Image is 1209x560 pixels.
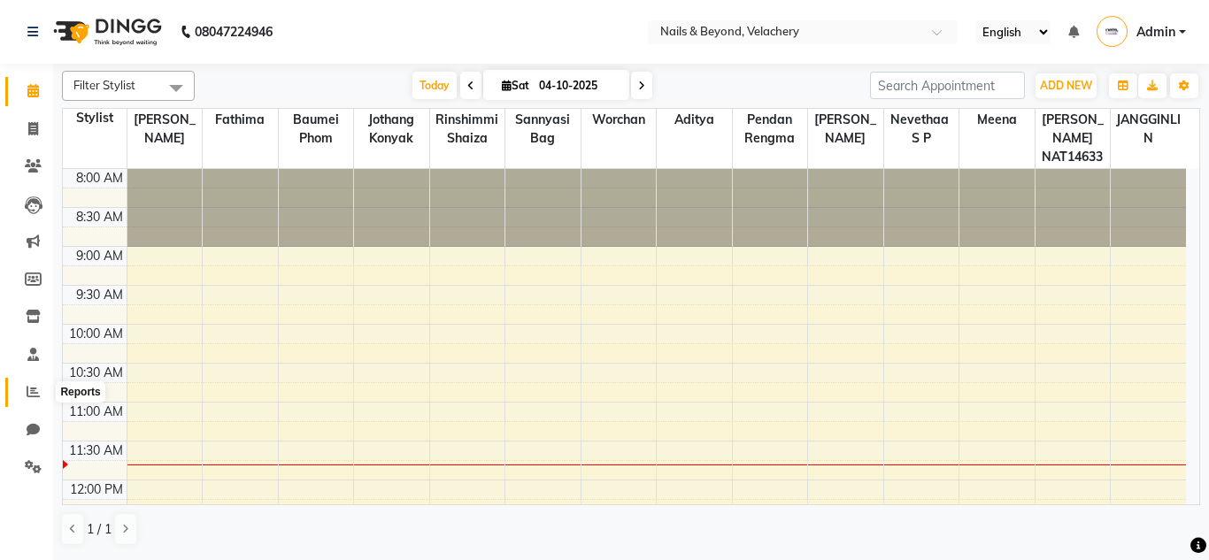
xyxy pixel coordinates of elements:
[1111,109,1186,150] span: JANGGINLIN
[959,109,1035,131] span: Meena
[65,364,127,382] div: 10:30 AM
[412,72,457,99] span: Today
[279,109,354,150] span: Baumei phom
[127,109,203,150] span: [PERSON_NAME]
[657,109,732,131] span: Aditya
[581,109,657,131] span: Worchan
[73,286,127,304] div: 9:30 AM
[1136,23,1175,42] span: Admin
[203,109,278,131] span: Fathima
[73,208,127,226] div: 8:30 AM
[63,109,127,127] div: Stylist
[870,72,1025,99] input: Search Appointment
[1097,16,1128,47] img: Admin
[66,480,127,499] div: 12:00 PM
[65,325,127,343] div: 10:00 AM
[65,403,127,421] div: 11:00 AM
[884,109,959,150] span: Nevethaa S P
[497,79,534,92] span: Sat
[733,109,808,150] span: Pendan Rengma
[1036,73,1097,98] button: ADD NEW
[808,109,883,150] span: [PERSON_NAME]
[505,109,581,150] span: Sannyasi Bag
[73,247,127,265] div: 9:00 AM
[430,109,505,150] span: Rinshimmi Shaiza
[65,441,127,460] div: 11:30 AM
[45,7,166,57] img: logo
[56,381,104,403] div: Reports
[87,520,112,539] span: 1 / 1
[73,78,135,92] span: Filter Stylist
[534,73,622,99] input: 2025-10-04
[1040,79,1092,92] span: ADD NEW
[73,169,127,188] div: 8:00 AM
[195,7,273,57] b: 08047224946
[1036,109,1111,168] span: [PERSON_NAME] NAT14633
[354,109,429,150] span: Jothang Konyak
